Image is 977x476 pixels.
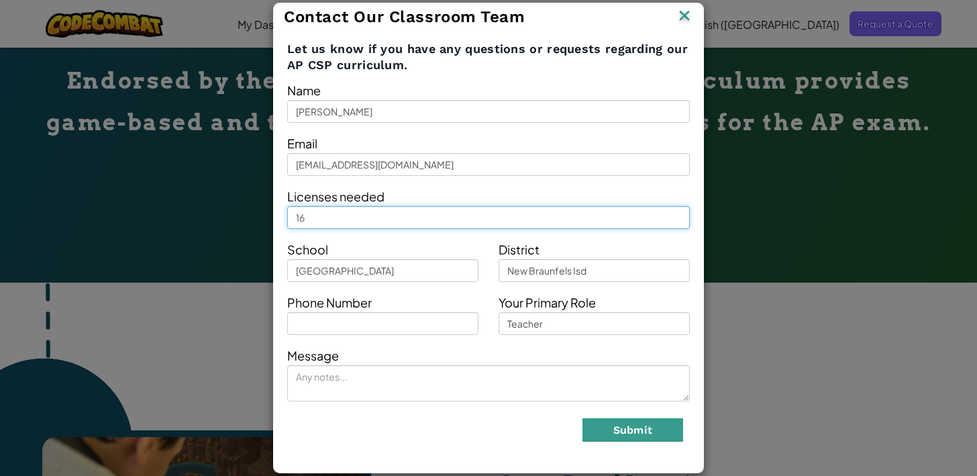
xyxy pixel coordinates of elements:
span: Licenses needed [287,189,384,204]
span: Name [287,83,321,98]
span: School [287,242,328,257]
span: Your Primary Role [499,295,596,310]
span: Contact Our Classroom Team [284,7,525,26]
img: IconClose.svg [676,7,693,27]
span: Message [287,348,339,363]
input: How many licenses do you need? [287,206,690,229]
span: District [499,242,539,257]
button: Submit [582,418,683,442]
span: Phone Number [287,295,372,310]
span: Let us know if you have any questions or requests regarding our AP CSP curriculum. [287,41,690,73]
span: Email [287,136,317,151]
input: Teacher, Principal, etc. [499,312,690,335]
